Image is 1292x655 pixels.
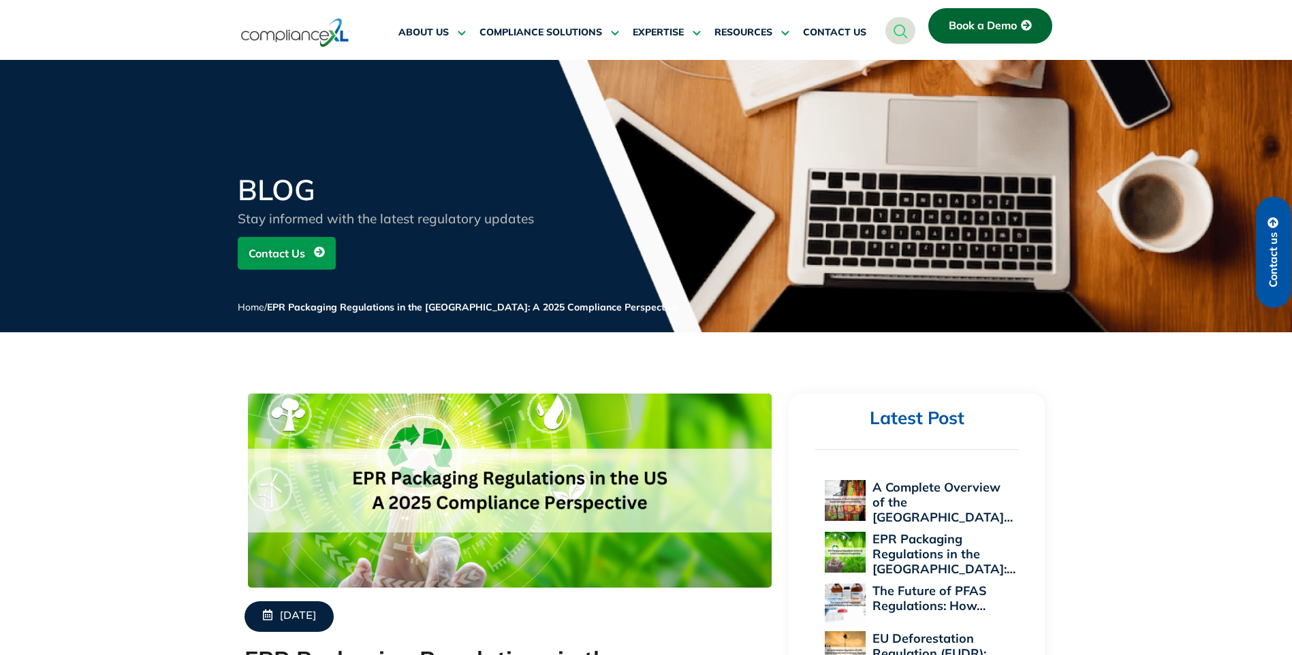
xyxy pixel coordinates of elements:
[238,210,534,227] span: Stay informed with the latest regulatory updates
[714,27,772,39] span: RESOURCES
[1256,197,1291,308] a: Contact us
[825,480,866,521] img: A Complete Overview of the EU Personal Protective Equipment Regulation 2016/425
[238,301,678,313] span: /
[872,531,1015,577] a: EPR Packaging Regulations in the [GEOGRAPHIC_DATA]:…
[633,27,684,39] span: EXPERTISE
[249,240,305,266] span: Contact Us
[398,27,449,39] span: ABOUT US
[479,16,619,49] a: COMPLIANCE SOLUTIONS
[803,16,866,49] a: CONTACT US
[241,17,349,48] img: logo-one.svg
[1267,232,1280,287] span: Contact us
[238,176,565,204] h2: BLOG
[398,16,466,49] a: ABOUT US
[872,479,1013,525] a: A Complete Overview of the [GEOGRAPHIC_DATA]…
[803,27,866,39] span: CONTACT US
[267,301,678,313] span: EPR Packaging Regulations in the [GEOGRAPHIC_DATA]: A 2025 Compliance Perspective
[825,532,866,573] img: EPR Packaging Regulations in the US: A 2025 Compliance Perspective
[238,301,264,313] a: Home
[949,20,1017,32] span: Book a Demo
[714,16,789,49] a: RESOURCES
[280,609,316,624] span: [DATE]
[633,16,701,49] a: EXPERTISE
[825,584,866,624] img: The Future of PFAS Regulations: How 2025 Will Reshape Global Supply Chains
[238,237,336,270] a: Contact Us
[928,8,1052,44] a: Book a Demo
[815,407,1019,430] h2: Latest Post
[885,17,915,44] a: navsearch-button
[872,583,987,613] a: The Future of PFAS Regulations: How…
[479,27,602,39] span: COMPLIANCE SOLUTIONS
[245,601,334,632] a: [DATE]
[248,394,772,588] img: EPR Packaging Regulations in the US A 2025 Compliance Perspective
